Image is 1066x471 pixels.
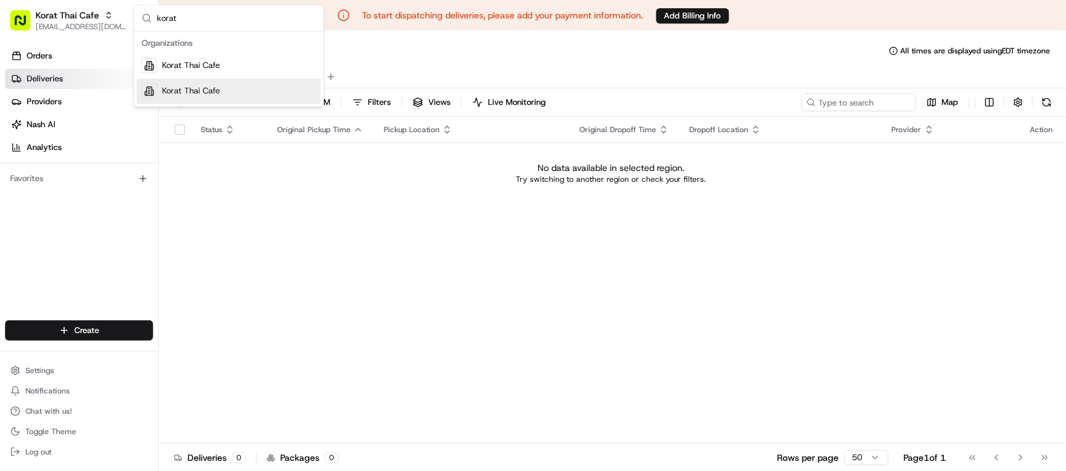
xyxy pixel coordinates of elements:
[488,97,546,108] span: Live Monitoring
[134,32,323,107] div: Suggestions
[25,365,54,376] span: Settings
[107,186,118,196] div: 💻
[13,186,23,196] div: 📗
[201,125,222,135] span: Status
[13,13,38,38] img: Nash
[102,179,209,202] a: 💻API Documentation
[5,320,153,341] button: Create
[36,9,99,22] button: Korat Thai Cafe
[36,22,126,32] button: [EMAIL_ADDRESS][DOMAIN_NAME]
[174,451,246,464] div: Deliveries
[5,362,153,379] button: Settings
[5,46,158,66] a: Orders
[267,451,339,464] div: Packages
[656,8,729,24] button: Add Billing Info
[90,215,154,225] a: Powered byPylon
[5,168,153,189] div: Favorites
[74,325,99,336] span: Create
[137,34,321,53] div: Organizations
[5,443,153,461] button: Log out
[25,406,72,416] span: Chat with us!
[27,96,62,107] span: Providers
[904,451,947,464] div: Page 1 of 1
[43,134,161,144] div: We're available if you need us!
[43,121,208,134] div: Start new chat
[25,386,70,396] span: Notifications
[516,174,706,184] p: Try switching to another region or check your filters.
[5,402,153,420] button: Chat with us!
[5,69,158,89] a: Deliveries
[162,60,220,72] span: Korat Thai Cafe
[27,50,52,62] span: Orders
[325,452,339,463] div: 0
[8,179,102,202] a: 📗Knowledge Base
[33,82,210,95] input: Clear
[892,125,922,135] span: Provider
[5,5,132,36] button: Korat Thai Cafe[EMAIL_ADDRESS][DOMAIN_NAME]
[5,137,158,158] a: Analytics
[157,6,316,31] input: Search...
[13,51,231,71] p: Welcome 👋
[368,97,391,108] span: Filters
[1030,125,1053,135] div: Action
[689,125,748,135] span: Dropoff Location
[778,451,839,464] p: Rows per page
[25,184,97,197] span: Knowledge Base
[384,125,440,135] span: Pickup Location
[232,452,246,463] div: 0
[363,9,644,22] p: To start dispatching deliveries, please add your payment information.
[538,161,685,174] p: No data available in selected region.
[802,93,916,111] input: Type to search
[407,93,456,111] button: Views
[921,93,964,111] button: Map
[216,125,231,140] button: Start new chat
[27,142,62,153] span: Analytics
[428,97,450,108] span: Views
[27,73,63,85] span: Deliveries
[579,125,656,135] span: Original Dropoff Time
[25,427,76,437] span: Toggle Theme
[901,46,1051,56] span: All times are displayed using EDT timezone
[25,447,51,457] span: Log out
[120,184,204,197] span: API Documentation
[347,93,396,111] button: Filters
[5,92,158,112] a: Providers
[13,121,36,144] img: 1736555255976-a54dd68f-1ca7-489b-9aae-adbdc363a1c4
[162,86,220,97] span: Korat Thai Cafe
[277,125,351,135] span: Original Pickup Time
[27,119,55,130] span: Nash AI
[5,423,153,440] button: Toggle Theme
[126,215,154,225] span: Pylon
[5,382,153,400] button: Notifications
[467,93,551,111] button: Live Monitoring
[5,114,158,135] a: Nash AI
[1038,93,1056,111] button: Refresh
[942,97,959,108] span: Map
